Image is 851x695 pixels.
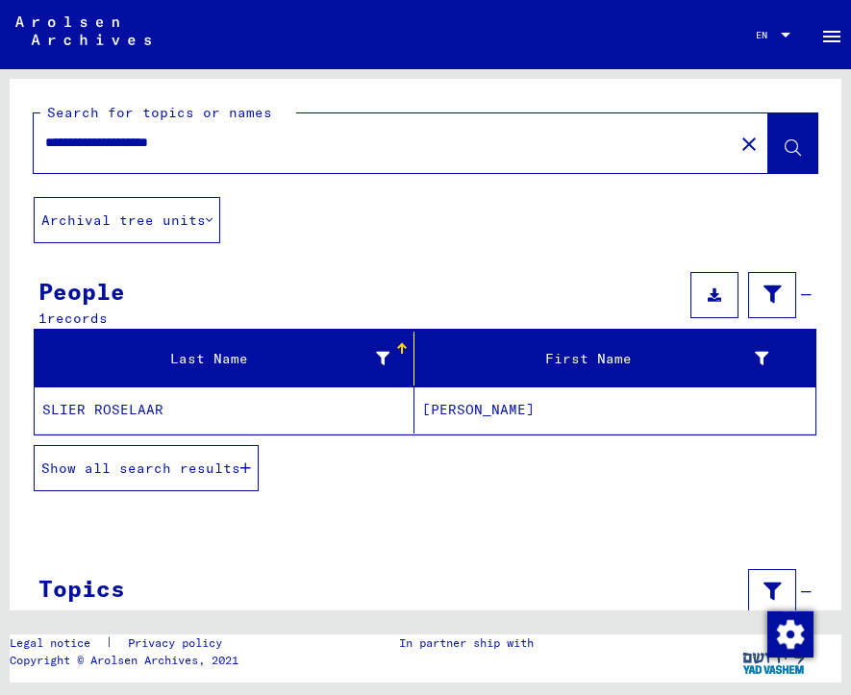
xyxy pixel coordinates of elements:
img: Arolsen_neg.svg [15,16,151,45]
a: Legal notice [10,634,106,652]
p: Copyright © Arolsen Archives, 2021 [10,652,245,669]
div: Last Name [42,343,413,374]
mat-icon: close [738,133,761,156]
button: Archival tree units [34,197,220,243]
a: Privacy policy [113,634,245,652]
button: Show all search results [34,445,259,491]
span: 1 [38,310,47,327]
div: Topics [38,571,125,606]
span: records [47,310,108,327]
mat-cell: [PERSON_NAME] [414,386,816,434]
button: Clear [730,124,768,162]
img: yv_logo.png [738,634,811,683]
div: People [38,274,125,309]
mat-header-cell: First Name [414,332,816,385]
div: | [10,634,245,652]
button: Toggle sidenav [813,15,851,54]
mat-icon: Side nav toggle icon [820,25,843,48]
span: EN [756,30,777,40]
p: In partner ship with [399,634,534,652]
div: First Name [422,343,793,374]
img: Change consent [767,611,813,658]
mat-label: Search for topics or names [47,104,272,121]
div: Last Name [42,349,389,369]
mat-header-cell: Last Name [35,332,414,385]
mat-cell: SLIER ROSELAAR [35,386,414,434]
div: First Name [422,349,769,369]
span: Show all search results [41,459,240,477]
div: Change consent [766,610,813,657]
